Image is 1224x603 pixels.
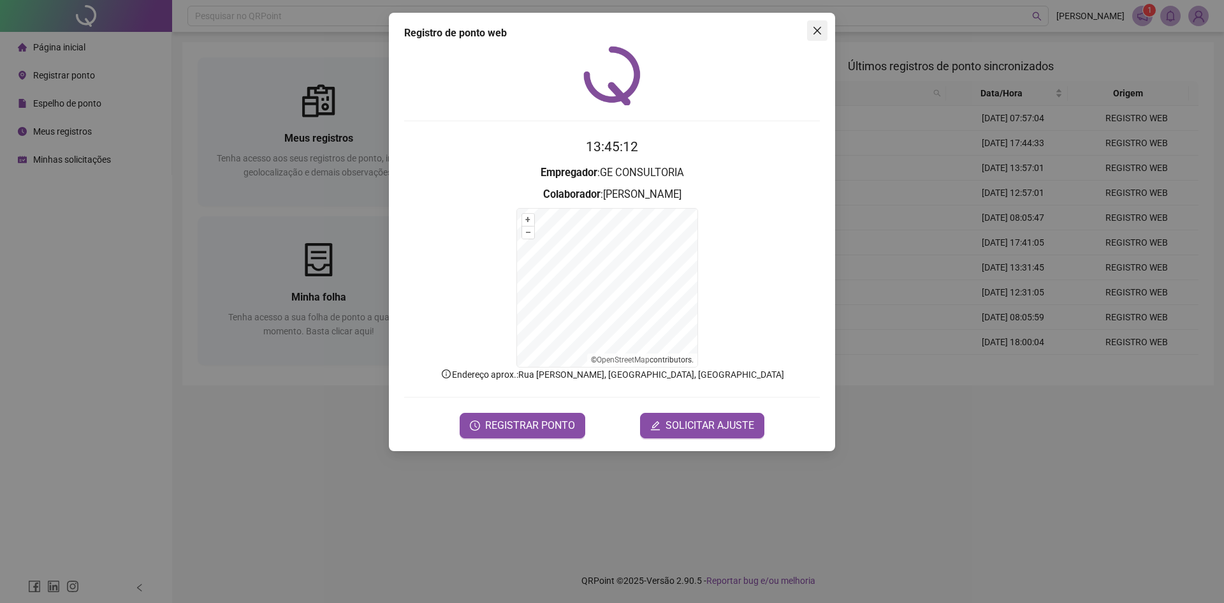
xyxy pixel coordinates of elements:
span: clock-circle [470,421,480,431]
span: edit [650,421,660,431]
time: 13:45:12 [586,139,638,154]
h3: : GE CONSULTORIA [404,165,820,181]
a: OpenStreetMap [597,355,650,364]
button: REGISTRAR PONTO [460,413,585,438]
span: SOLICITAR AJUSTE [666,418,754,433]
p: Endereço aprox. : Rua [PERSON_NAME], [GEOGRAPHIC_DATA], [GEOGRAPHIC_DATA] [404,368,820,382]
strong: Colaborador [543,188,601,200]
img: QRPoint [583,46,641,105]
strong: Empregador [541,167,597,179]
button: + [522,214,534,226]
button: – [522,227,534,239]
div: Registro de ponto web [404,26,820,41]
h3: : [PERSON_NAME] [404,186,820,203]
li: © contributors. [591,355,694,364]
button: editSOLICITAR AJUSTE [640,413,764,438]
span: info-circle [441,368,452,380]
span: REGISTRAR PONTO [485,418,575,433]
span: close [812,26,822,36]
button: Close [807,20,827,41]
